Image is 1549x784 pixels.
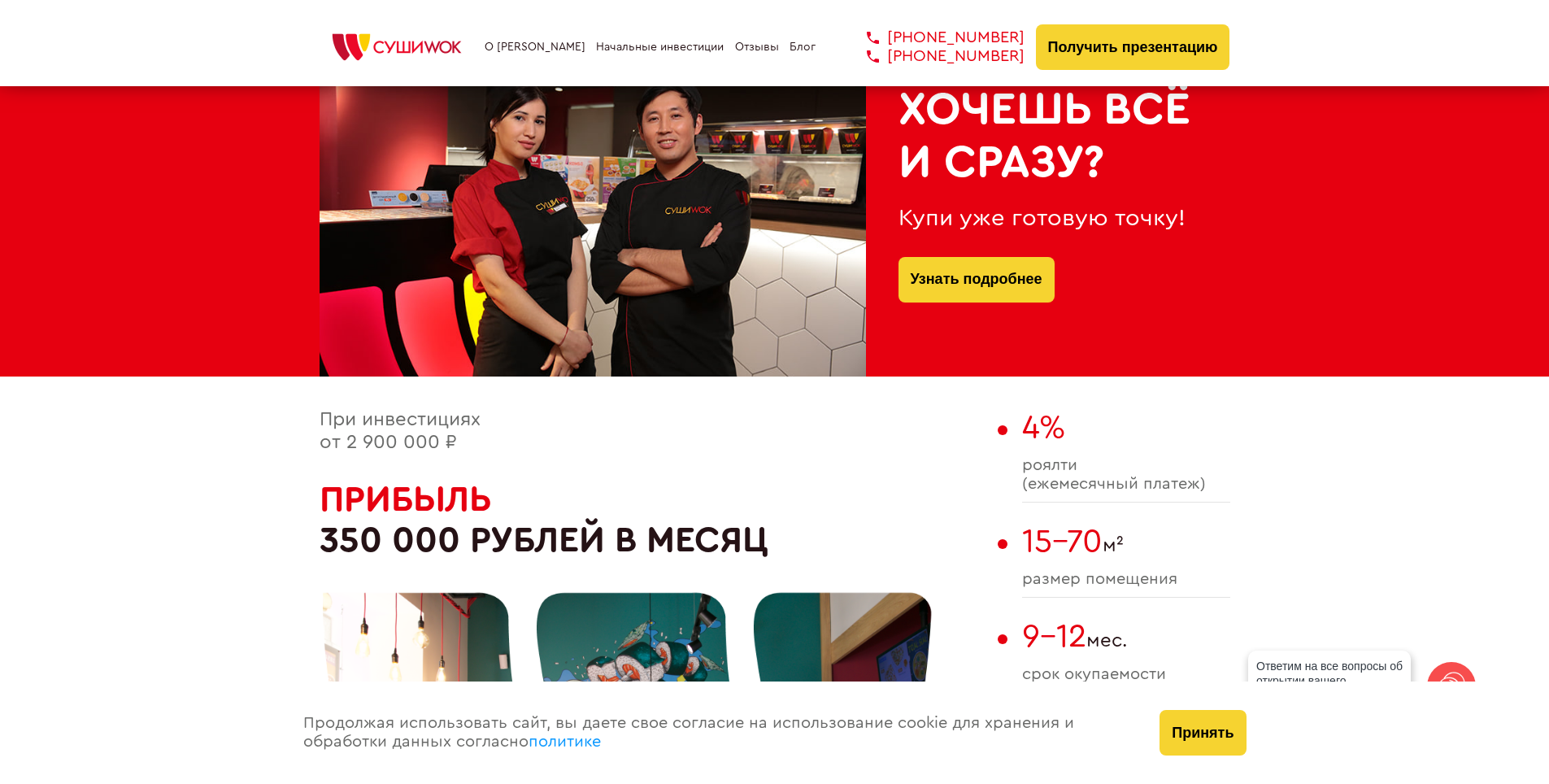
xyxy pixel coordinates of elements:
a: Блог [790,41,816,54]
span: роялти (ежемесячный платеж) [1022,456,1230,494]
button: Получить презентацию [1036,24,1230,70]
img: СУШИWOK [320,29,474,65]
span: 4% [1022,412,1065,444]
span: м² [1022,523,1230,560]
div: Купи уже готовую точку! [899,205,1198,232]
h2: Хочешь всё и сразу? [899,84,1198,189]
button: Принять [1160,710,1246,756]
a: Отзывы [735,41,779,54]
a: Узнать подробнее [911,257,1042,303]
span: 15-70 [1022,525,1103,558]
span: размер помещения [1022,570,1230,589]
a: О [PERSON_NAME] [485,41,585,54]
span: cрок окупаемости [1022,665,1230,684]
h2: 350 000 рублей в месяц [320,479,990,561]
div: Продолжая использовать сайт, вы даете свое согласие на использование cookie для хранения и обрабо... [287,682,1144,784]
div: Ответим на все вопросы об открытии вашего [PERSON_NAME]! [1248,651,1411,711]
a: политике [529,734,601,750]
a: [PHONE_NUMBER] [842,47,1025,66]
span: мес. [1022,618,1230,656]
a: Начальные инвестиции [596,41,724,54]
span: При инвестициях от 2 900 000 ₽ [320,410,481,452]
a: [PHONE_NUMBER] [842,28,1025,47]
span: 9-12 [1022,621,1086,653]
span: Прибыль [320,481,492,517]
button: Узнать подробнее [899,257,1055,303]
